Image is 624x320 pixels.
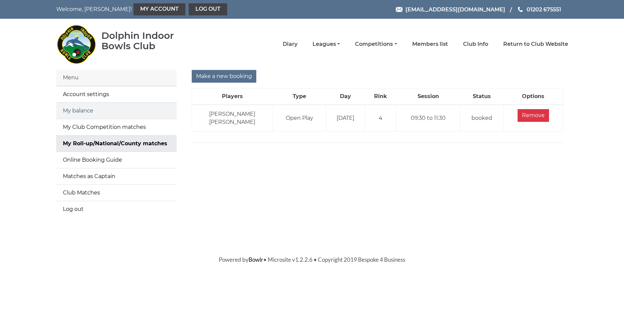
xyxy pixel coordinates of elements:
[527,6,561,12] span: 01202 675551
[219,256,405,263] span: Powered by • Microsite v1.2.2.6 • Copyright 2019 Bespoke 4 Business
[365,88,396,105] th: Rink
[56,70,177,86] div: Menu
[192,88,273,105] th: Players
[518,109,549,122] input: Remove
[56,3,264,15] nav: Welcome, [PERSON_NAME]!
[273,88,326,105] th: Type
[273,105,326,132] td: Open Play
[503,41,568,48] a: Return to Club Website
[396,105,460,132] td: 09:30 to 11:30
[133,3,185,15] a: My Account
[56,168,177,184] a: Matches as Captain
[283,41,297,48] a: Diary
[249,256,263,263] a: Bowlr
[396,7,403,12] img: Email
[56,136,177,152] a: My Roll-up/National/County matches
[56,152,177,168] a: Online Booking Guide
[504,88,563,105] th: Options
[313,41,340,48] a: Leagues
[101,30,195,51] div: Dolphin Indoor Bowls Club
[463,41,488,48] a: Club Info
[396,88,460,105] th: Session
[189,3,227,15] a: Log out
[406,6,505,12] span: [EMAIL_ADDRESS][DOMAIN_NAME]
[517,5,561,14] a: Phone us 01202 675551
[365,105,396,132] td: 4
[460,88,504,105] th: Status
[56,21,96,68] img: Dolphin Indoor Bowls Club
[460,105,504,132] td: booked
[326,105,365,132] td: [DATE]
[412,41,448,48] a: Members list
[56,119,177,135] a: My Club Competition matches
[56,103,177,119] a: My balance
[326,88,365,105] th: Day
[56,201,177,217] a: Log out
[56,185,177,201] a: Club Matches
[355,41,397,48] a: Competitions
[396,5,505,14] a: Email [EMAIL_ADDRESS][DOMAIN_NAME]
[518,7,523,12] img: Phone us
[192,70,256,83] input: Make a new booking
[56,86,177,102] a: Account settings
[192,105,273,132] td: [PERSON_NAME] [PERSON_NAME]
